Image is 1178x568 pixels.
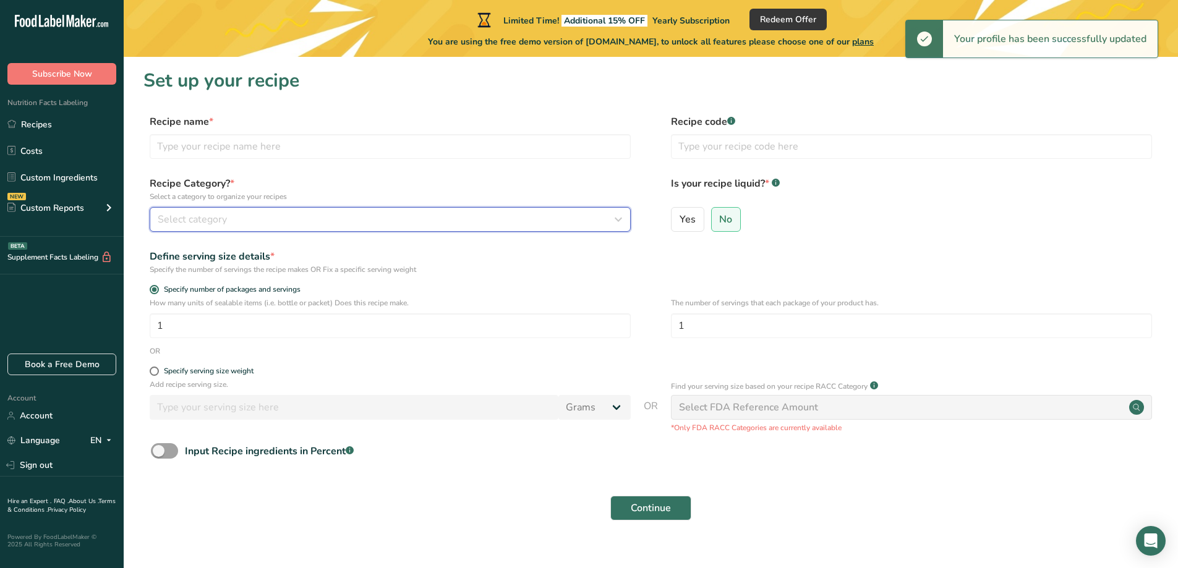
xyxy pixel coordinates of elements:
a: Privacy Policy [48,506,86,514]
p: How many units of sealable items (i.e. bottle or packet) Does this recipe make. [150,297,631,308]
a: Terms & Conditions . [7,497,116,514]
span: Specify number of packages and servings [159,285,301,294]
p: Select a category to organize your recipes [150,191,631,202]
button: Subscribe Now [7,63,116,85]
div: OR [150,345,160,357]
label: Recipe name [150,114,631,129]
p: Add recipe serving size. [150,379,631,390]
input: Type your recipe code here [671,134,1152,159]
div: BETA [8,242,27,250]
span: Yes [680,213,696,226]
span: plans [852,36,874,48]
div: Input Recipe ingredients in Percent [185,444,354,459]
button: Select category [150,207,631,232]
button: Redeem Offer [749,9,827,30]
div: NEW [7,193,26,200]
a: About Us . [69,497,98,506]
p: Find your serving size based on your recipe RACC Category [671,381,868,392]
span: No [719,213,732,226]
a: Language [7,430,60,451]
label: Is your recipe liquid? [671,176,1152,202]
a: FAQ . [54,497,69,506]
span: OR [644,399,658,433]
input: Type your recipe name here [150,134,631,159]
label: Recipe code [671,114,1152,129]
span: Redeem Offer [760,13,816,26]
div: Limited Time! [475,12,730,27]
p: *Only FDA RACC Categories are currently available [671,422,1152,433]
span: You are using the free demo version of [DOMAIN_NAME], to unlock all features please choose one of... [428,35,874,48]
a: Hire an Expert . [7,497,51,506]
span: Subscribe Now [32,67,92,80]
a: Book a Free Demo [7,354,116,375]
span: Additional 15% OFF [561,15,647,27]
input: Type your serving size here [150,395,558,420]
h1: Set up your recipe [143,67,1158,95]
span: Select category [158,212,227,227]
button: Continue [610,496,691,520]
span: Yearly Subscription [652,15,730,27]
div: Define serving size details [150,249,631,264]
div: Your profile has been successfully updated [943,20,1158,57]
div: Open Intercom Messenger [1136,526,1166,556]
div: Custom Reports [7,201,84,214]
span: Continue [631,501,671,515]
div: Select FDA Reference Amount [679,400,818,415]
div: Specify the number of servings the recipe makes OR Fix a specific serving weight [150,264,631,275]
div: EN [90,433,116,448]
div: Powered By FoodLabelMaker © 2025 All Rights Reserved [7,533,116,548]
p: The number of servings that each package of your product has. [671,297,1152,308]
div: Specify serving size weight [164,367,254,376]
label: Recipe Category? [150,176,631,202]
